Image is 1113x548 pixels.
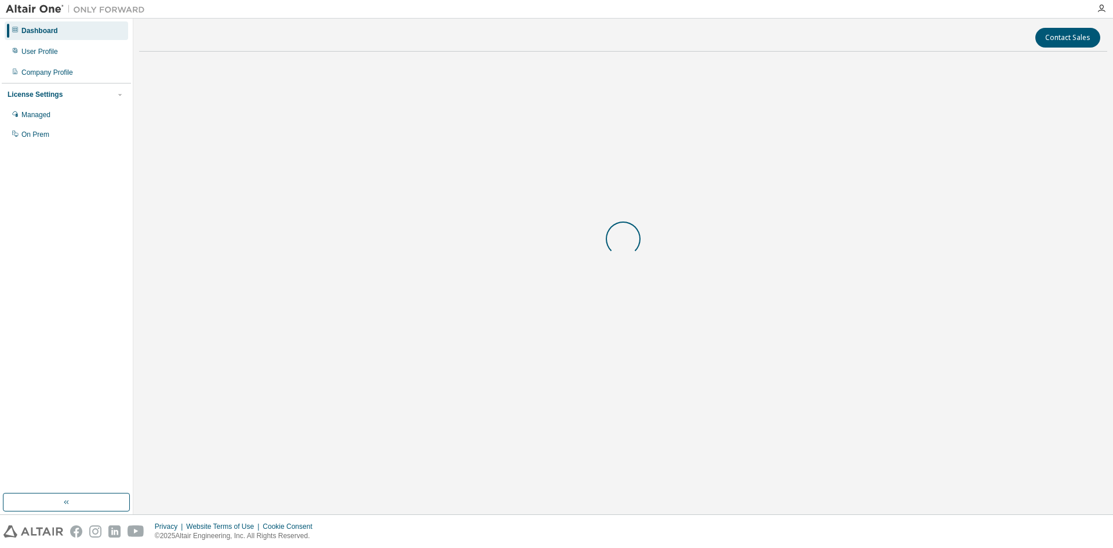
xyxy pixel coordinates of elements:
div: Privacy [155,522,186,531]
div: Managed [21,110,50,119]
div: On Prem [21,130,49,139]
img: youtube.svg [128,525,144,538]
p: © 2025 Altair Engineering, Inc. All Rights Reserved. [155,531,319,541]
div: User Profile [21,47,58,56]
button: Contact Sales [1035,28,1100,48]
div: Company Profile [21,68,73,77]
div: Cookie Consent [263,522,319,531]
img: Altair One [6,3,151,15]
img: altair_logo.svg [3,525,63,538]
div: License Settings [8,90,63,99]
div: Dashboard [21,26,58,35]
div: Website Terms of Use [186,522,263,531]
img: instagram.svg [89,525,101,538]
img: linkedin.svg [108,525,121,538]
img: facebook.svg [70,525,82,538]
